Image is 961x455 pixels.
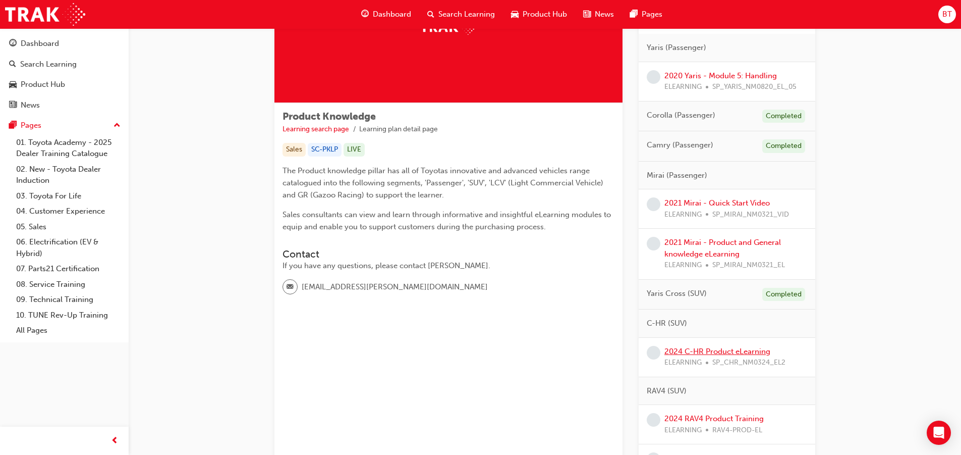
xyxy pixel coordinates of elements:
span: SP_MIRAI_NM0321_EL [712,260,785,271]
span: car-icon [511,8,519,21]
a: car-iconProduct Hub [503,4,575,25]
button: Pages [4,116,125,135]
a: 2021 Mirai - Product and General knowledge eLearning [664,238,781,259]
a: All Pages [12,323,125,338]
div: If you have any questions, please contact [PERSON_NAME]. [282,260,614,272]
span: prev-icon [111,435,119,447]
span: Corolla (Passenger) [647,110,715,121]
span: learningRecordVerb_NONE-icon [647,237,660,250]
h3: Contact [282,248,614,260]
a: 02. New - Toyota Dealer Induction [12,162,125,188]
span: Sales consultants can view and learn through informative and insightful eLearning modules to equi... [282,210,613,231]
span: News [595,9,614,20]
span: SP_YARIS_NM0820_EL_05 [712,81,797,93]
a: Search Learning [4,55,125,74]
span: Yaris Cross (SUV) [647,288,707,299]
a: Product Hub [4,75,125,94]
span: C-HR (SUV) [647,318,687,329]
span: ELEARNING [664,260,702,271]
a: 06. Electrification (EV & Hybrid) [12,234,125,261]
div: Open Intercom Messenger [927,421,951,445]
div: Product Hub [21,79,65,90]
span: ELEARNING [664,425,702,436]
span: ELEARNING [664,209,702,221]
a: 08. Service Training [12,277,125,292]
div: Pages [21,120,41,131]
span: car-icon [9,80,17,89]
span: SP_MIRAI_NM0321_VID [712,209,789,221]
span: guage-icon [361,8,369,21]
a: search-iconSearch Learning [419,4,503,25]
span: Dashboard [373,9,411,20]
span: up-icon [114,119,121,132]
img: Trak [5,3,85,26]
div: Completed [762,288,805,301]
div: Completed [762,139,805,153]
div: Sales [282,143,306,157]
span: ELEARNING [664,357,702,369]
span: guage-icon [9,39,17,48]
span: [EMAIL_ADDRESS][PERSON_NAME][DOMAIN_NAME] [302,281,488,293]
a: 04. Customer Experience [12,204,125,219]
a: 07. Parts21 Certification [12,261,125,277]
span: Product Hub [523,9,567,20]
a: news-iconNews [575,4,622,25]
span: learningRecordVerb_NONE-icon [647,346,660,360]
span: BT [942,9,952,20]
span: email-icon [287,281,294,294]
a: 2021 Mirai - Quick Start Video [664,198,770,208]
span: SP_CHR_NM0324_EL2 [712,357,785,369]
div: Search Learning [20,59,77,70]
a: Dashboard [4,34,125,53]
li: Learning plan detail page [359,124,438,135]
a: 2020 Yaris - Module 5: Handling [664,71,777,80]
span: Camry (Passenger) [647,139,713,151]
button: DashboardSearch LearningProduct HubNews [4,32,125,116]
a: 05. Sales [12,219,125,235]
span: RAV4 (SUV) [647,385,687,397]
span: pages-icon [9,121,17,130]
span: search-icon [427,8,434,21]
span: learningRecordVerb_NONE-icon [647,197,660,211]
a: 2024 C-HR Product eLearning [664,347,770,356]
a: 10. TUNE Rev-Up Training [12,308,125,323]
span: learningRecordVerb_NONE-icon [647,413,660,427]
span: pages-icon [630,8,638,21]
span: Search Learning [438,9,495,20]
a: guage-iconDashboard [353,4,419,25]
div: Completed [762,110,805,123]
div: SC-PKLP [308,143,342,157]
a: 03. Toyota For Life [12,188,125,204]
a: 2024 RAV4 Product Training [664,414,764,423]
span: search-icon [9,60,16,69]
span: news-icon [9,101,17,110]
span: RAV4-PROD-EL [712,425,762,436]
a: pages-iconPages [622,4,670,25]
div: Dashboard [21,38,59,49]
span: ELEARNING [664,81,702,93]
a: 01. Toyota Academy - 2025 Dealer Training Catalogue [12,135,125,162]
div: News [21,99,40,111]
a: 09. Technical Training [12,292,125,308]
span: Pages [642,9,662,20]
a: Learning search page [282,125,349,133]
span: Product Knowledge [282,111,376,122]
span: Yaris (Passenger) [647,42,706,54]
span: The Product knowledge pillar has all of Toyotas innovative and advanced vehicles range catalogued... [282,166,605,199]
button: BT [938,6,956,23]
span: news-icon [583,8,591,21]
div: LIVE [344,143,365,157]
a: News [4,96,125,115]
span: Mirai (Passenger) [647,170,707,181]
span: learningRecordVerb_NONE-icon [647,70,660,84]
